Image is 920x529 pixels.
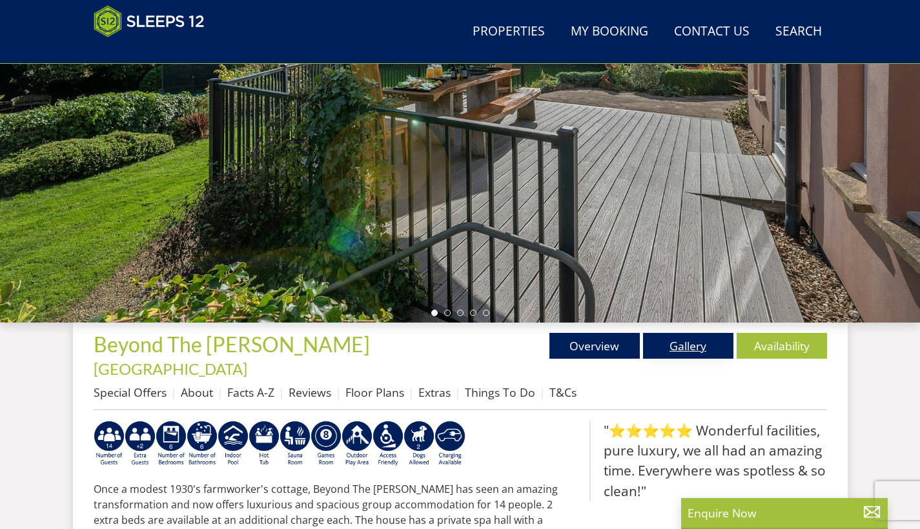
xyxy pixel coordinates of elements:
a: Beyond The [PERSON_NAME] [94,332,374,357]
blockquote: "⭐⭐⭐⭐⭐ Wonderful facilities, pure luxury, we all had an amazing time. Everywhere was spotless & s... [589,421,827,501]
img: AD_4nXeP6WuvG491uY6i5ZIMhzz1N248Ei-RkDHdxvvjTdyF2JXhbvvI0BrTCyeHgyWBEg8oAgd1TvFQIsSlzYPCTB7K21VoI... [125,421,156,467]
p: Enquire Now [688,504,881,521]
a: T&Cs [549,384,577,400]
img: AD_4nXe3VD57-M2p5iq4fHgs6WJFzKj8B0b3RcPFe5LKK9rgeZlFmFoaMJPsJOOJzc7Q6RMFEqsjIZ5qfEJu1txG3QLmI_2ZW... [373,421,404,467]
a: Things To Do [465,384,535,400]
a: Reviews [289,384,331,400]
iframe: Customer reviews powered by Trustpilot [87,45,223,56]
a: Extras [418,384,451,400]
a: Special Offers [94,384,167,400]
img: AD_4nXcnT2OPG21WxYUhsl9q61n1KejP7Pk9ESVM9x9VetD-X_UXXoxAKaMRZGYNcSGiAsmGyKm0QlThER1osyFXNLmuYOVBV... [434,421,465,467]
img: AD_4nXfjdDqPkGBf7Vpi6H87bmAUe5GYCbodrAbU4sf37YN55BCjSXGx5ZgBV7Vb9EJZsXiNVuyAiuJUB3WVt-w9eJ0vaBcHg... [342,421,373,467]
a: Gallery [643,333,733,359]
a: Availability [737,333,827,359]
span: Beyond The [PERSON_NAME] [94,332,370,357]
a: Floor Plans [345,384,404,400]
img: Sleeps 12 [94,5,205,37]
img: AD_4nXe7_8LrJK20fD9VNWAdfykBvHkWcczWBt5QOadXbvIwJqtaRaRf-iI0SeDpMmH1MdC9T1Vy22FMXzzjMAvSuTB5cJ7z5... [404,421,434,467]
a: Contact Us [669,17,755,46]
a: About [181,384,213,400]
img: AD_4nXcpX5uDwed6-YChlrI2BYOgXwgg3aqYHOhRm0XfZB-YtQW2NrmeCr45vGAfVKUq4uWnc59ZmEsEzoF5o39EWARlT1ewO... [249,421,280,467]
a: [GEOGRAPHIC_DATA] [94,359,247,378]
img: AD_4nXdmwCQHKAiIjYDk_1Dhq-AxX3fyYPYaVgX942qJE-Y7he54gqc0ybrIGUg6Qr_QjHGl2FltMhH_4pZtc0qV7daYRc31h... [187,421,218,467]
a: My Booking [566,17,653,46]
img: AD_4nXei2dp4L7_L8OvME76Xy1PUX32_NMHbHVSts-g-ZAVb8bILrMcUKZI2vRNdEqfWP017x6NFeUMZMqnp0JYknAB97-jDN... [218,421,249,467]
a: Search [770,17,827,46]
a: Properties [467,17,550,46]
img: AD_4nXdjbGEeivCGLLmyT_JEP7bTfXsjgyLfnLszUAQeQ4RcokDYHVBt5R8-zTDbAVICNoGv1Dwc3nsbUb1qR6CAkrbZUeZBN... [280,421,311,467]
img: AD_4nXfRzBlt2m0mIteXDhAcJCdmEApIceFt1SPvkcB48nqgTZkfMpQlDmULa47fkdYiHD0skDUgcqepViZHFLjVKS2LWHUqM... [156,421,187,467]
a: Overview [549,333,640,359]
img: AD_4nXdcQ9KvtZsQ62SDWVQl1bwDTl-yPG6gEIUNbwyrGIsgZo60KRjE4_zywAtQnfn2alr58vaaTkMQrcaGqlbOWBhHpVbyA... [94,421,125,467]
img: AD_4nXdrZMsjcYNLGsKuA84hRzvIbesVCpXJ0qqnwZoX5ch9Zjv73tWe4fnFRs2gJ9dSiUubhZXckSJX_mqrZBmYExREIfryF... [311,421,342,467]
a: Facts A-Z [227,384,274,400]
